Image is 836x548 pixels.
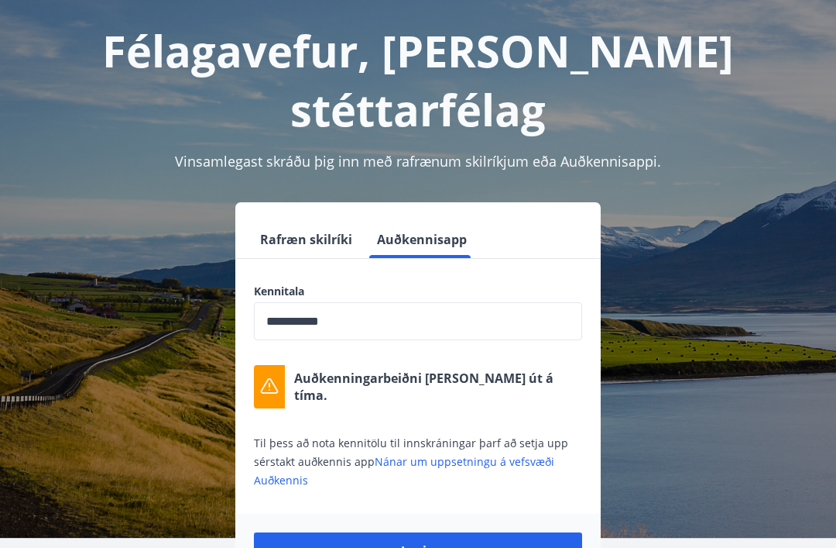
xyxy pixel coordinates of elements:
[294,370,582,404] p: Auðkenningarbeiðni [PERSON_NAME] út á tíma.
[254,284,582,299] label: Kennitala
[254,436,568,488] span: Til þess að nota kennitölu til innskráningar þarf að setja upp sérstakt auðkennis app
[19,21,817,139] h1: Félagavefur, [PERSON_NAME] stéttarfélag
[175,152,661,171] span: Vinsamlegast skráðu þig inn með rafrænum skilríkjum eða Auðkennisappi.
[254,454,554,488] a: Nánar um uppsetningu á vefsvæði Auðkennis
[254,221,358,258] button: Rafræn skilríki
[371,221,473,258] button: Auðkennisapp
